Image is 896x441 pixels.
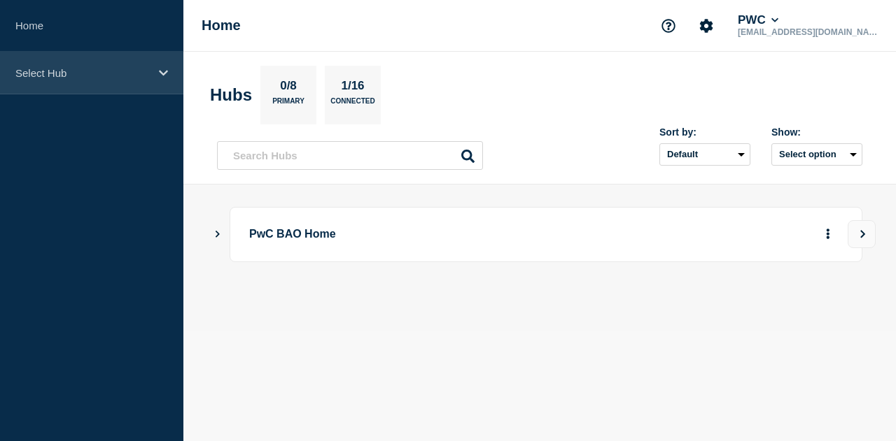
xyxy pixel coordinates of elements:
[202,17,241,34] h1: Home
[735,27,881,37] p: [EMAIL_ADDRESS][DOMAIN_NAME]
[336,79,370,97] p: 1/16
[210,85,252,105] h2: Hubs
[249,222,610,247] p: PwC BAO Home
[771,126,862,138] div: Show:
[659,126,750,138] div: Sort by:
[771,143,862,166] button: Select option
[15,67,150,79] p: Select Hub
[819,222,837,247] button: More actions
[275,79,302,97] p: 0/8
[735,13,781,27] button: PWC
[692,11,721,41] button: Account settings
[217,141,483,170] input: Search Hubs
[659,143,750,166] select: Sort by
[272,97,304,112] p: Primary
[848,220,876,248] button: View
[214,229,221,240] button: Show Connected Hubs
[330,97,374,112] p: Connected
[654,11,683,41] button: Support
